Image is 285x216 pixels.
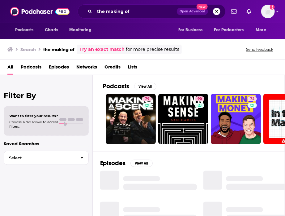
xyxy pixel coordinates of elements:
button: open menu [11,24,41,36]
a: EpisodesView All [100,159,153,167]
span: More [256,26,266,34]
span: Open Advanced [180,10,205,13]
button: View All [130,160,153,167]
a: All [7,62,13,75]
a: 72 [248,96,257,101]
span: For Business [178,26,203,34]
a: Credits [104,62,121,75]
span: 90 [198,96,202,102]
img: Podchaser - Follow, Share and Rate Podcasts [10,6,70,17]
a: Show notifications dropdown [244,6,254,17]
button: Select [4,151,89,165]
h2: Episodes [100,159,125,167]
h2: Podcasts [103,82,129,90]
a: 72 [211,94,261,144]
span: Choose a tab above to access filters. [9,120,58,129]
div: Search podcasts, credits, & more... [78,4,226,19]
a: Episodes [49,62,69,75]
a: 79 [106,94,156,144]
span: Podcasts [15,26,33,34]
button: open menu [252,24,274,36]
span: 72 [250,96,254,102]
h2: Filter By [4,91,89,100]
a: 90 [195,96,204,101]
h3: Search [20,46,36,52]
span: Want to filter your results? [9,114,58,118]
button: Show profile menu [261,5,275,18]
span: Monitoring [69,26,91,34]
span: Charts [45,26,58,34]
a: 79 [142,96,152,101]
a: Lists [128,62,137,75]
a: PodcastsView All [103,82,156,90]
span: New [197,4,208,10]
span: Select [4,156,75,160]
a: Networks [76,62,97,75]
span: For Podcasters [214,26,244,34]
a: Charts [41,24,62,36]
input: Search podcasts, credits, & more... [95,7,177,16]
svg: Add a profile image [270,5,275,10]
button: open menu [210,24,253,36]
a: 90 [158,94,208,144]
a: Podcasts [21,62,41,75]
button: View All [134,83,156,90]
button: open menu [65,24,99,36]
span: 79 [145,96,149,102]
h3: the making of [43,46,74,52]
img: User Profile [261,5,275,18]
a: Try an exact match [79,46,125,53]
p: Saved Searches [4,141,89,147]
button: Open AdvancedNew [177,8,208,15]
span: for more precise results [126,46,179,53]
button: open menu [174,24,211,36]
a: Show notifications dropdown [229,6,239,17]
button: Send feedback [244,47,275,52]
span: Logged in as idcontent [261,5,275,18]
